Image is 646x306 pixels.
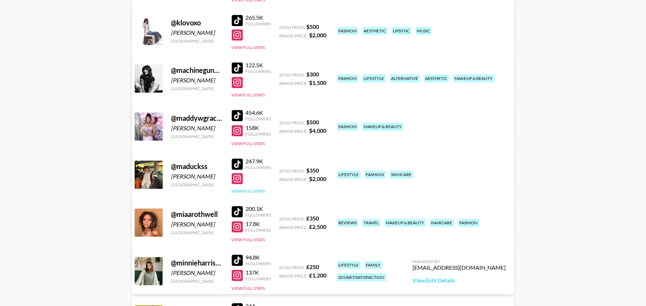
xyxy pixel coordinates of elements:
strong: $ 350 [307,167,319,174]
div: family [365,261,382,269]
button: View Full Stats [232,188,265,194]
strong: £ 350 [307,215,319,221]
span: Song Price: [280,265,305,270]
div: [PERSON_NAME] [171,269,223,276]
div: Followers [246,165,271,170]
div: [PERSON_NAME] [171,173,223,180]
strong: $ 300 [307,71,319,77]
div: Managed By [413,259,506,264]
div: music [416,27,432,35]
div: 200.1K [246,205,271,212]
div: aesthetic [424,74,449,82]
div: @ machinegunkaela [171,66,223,75]
div: fashion [337,123,358,131]
span: Brand Price: [280,129,308,134]
div: Followers [246,227,271,233]
div: 122.5K [246,62,271,69]
strong: $ 2,000 [309,175,327,182]
div: lifestyle [337,170,360,179]
strong: $ 500 [307,23,319,30]
div: makeup & beauty [385,219,426,227]
div: Followers [246,131,271,137]
div: reviews [337,219,358,227]
button: View Full Stats [232,286,265,291]
div: [GEOGRAPHIC_DATA] [171,279,223,284]
div: [GEOGRAPHIC_DATA] [171,230,223,235]
div: 94.8K [246,254,271,261]
span: Brand Price: [280,81,308,86]
div: lipsync [392,27,411,35]
div: 454.6K [246,109,271,116]
strong: $ 2,000 [309,32,327,38]
span: Song Price: [280,120,305,125]
strong: $ 500 [307,119,319,125]
a: View/Edit Details [413,277,506,284]
div: 17.8K [246,220,271,227]
div: fashion [337,27,358,35]
div: [GEOGRAPHIC_DATA] [171,86,223,91]
strong: $ 1,500 [309,79,327,86]
div: diy/art/satisfaction [337,273,386,281]
div: [GEOGRAPHIC_DATA] [171,38,223,44]
div: fashion [458,219,479,227]
div: lifestyle [337,261,360,269]
div: Followers [246,116,271,121]
span: Brand Price: [280,33,308,38]
div: [GEOGRAPHIC_DATA] [171,134,223,139]
div: [EMAIL_ADDRESS][DOMAIN_NAME] [413,264,506,271]
div: Followers [246,212,271,218]
div: @ maddywgracee [171,114,223,123]
div: @ maduckss [171,162,223,171]
div: Followers [246,276,271,281]
div: Followers [246,261,271,266]
div: lifestyle [363,74,386,82]
div: 247.9K [246,158,271,165]
div: fashion [365,170,386,179]
strong: £ 1,200 [309,272,327,279]
strong: $ 4,000 [309,127,327,134]
div: [PERSON_NAME] [171,221,223,228]
div: haircare [430,219,454,227]
div: Followers [246,21,271,26]
strong: £ 250 [307,263,319,270]
span: Brand Price: [280,177,308,182]
div: makeup & beauty [453,74,494,82]
div: makeup & beauty [363,123,404,131]
div: 265.5K [246,14,271,21]
button: View Full Stats [232,141,265,146]
span: Brand Price: [280,225,308,230]
div: [GEOGRAPHIC_DATA] [171,182,223,187]
div: fashion [337,74,358,82]
span: Brand Price: [280,273,308,279]
button: View Full Stats [232,237,265,242]
div: Followers [246,69,271,74]
span: Song Price: [280,216,305,221]
div: [PERSON_NAME] [171,29,223,36]
div: @ miaarothwell [171,210,223,219]
div: skincare [390,170,413,179]
div: aesthetic [363,27,388,35]
span: Song Price: [280,168,305,174]
div: 137K [246,269,271,276]
div: @ minnieharrisuk [171,258,223,267]
button: View Full Stats [232,45,265,50]
div: alternative [390,74,420,82]
div: [PERSON_NAME] [171,125,223,132]
div: [PERSON_NAME] [171,77,223,84]
div: travel [363,219,380,227]
div: @ klovoxo [171,18,223,27]
span: Song Price: [280,72,305,77]
span: Song Price: [280,25,305,30]
strong: £ 2,500 [309,223,327,230]
button: View Full Stats [232,92,265,98]
div: 158K [246,124,271,131]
